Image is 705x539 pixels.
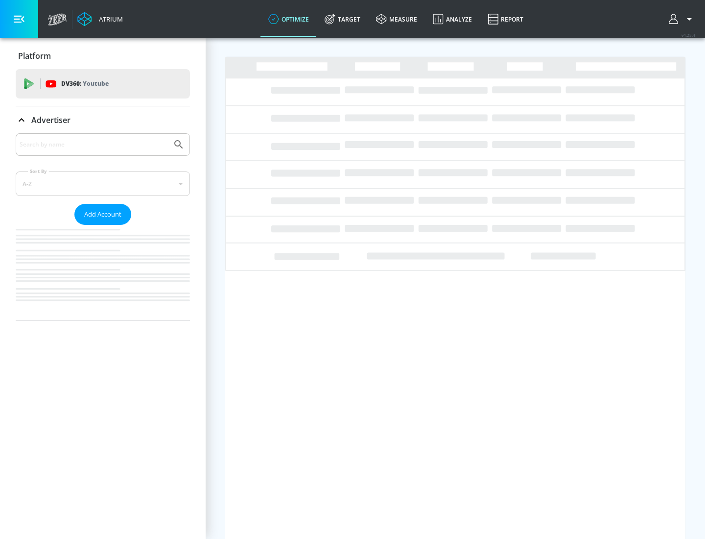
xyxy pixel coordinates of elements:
div: Atrium [95,15,123,24]
div: DV360: Youtube [16,69,190,98]
p: Advertiser [31,115,70,125]
div: Advertiser [16,133,190,320]
span: v 4.25.4 [681,32,695,38]
p: Platform [18,50,51,61]
input: Search by name [20,138,168,151]
p: DV360: [61,78,109,89]
p: Youtube [83,78,109,89]
a: Report [480,1,531,37]
div: Advertiser [16,106,190,134]
div: Platform [16,42,190,70]
a: measure [368,1,425,37]
a: Target [317,1,368,37]
span: Add Account [84,209,121,220]
a: Analyze [425,1,480,37]
a: optimize [260,1,317,37]
label: Sort By [28,168,49,174]
nav: list of Advertiser [16,225,190,320]
button: Add Account [74,204,131,225]
div: A-Z [16,171,190,196]
a: Atrium [77,12,123,26]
